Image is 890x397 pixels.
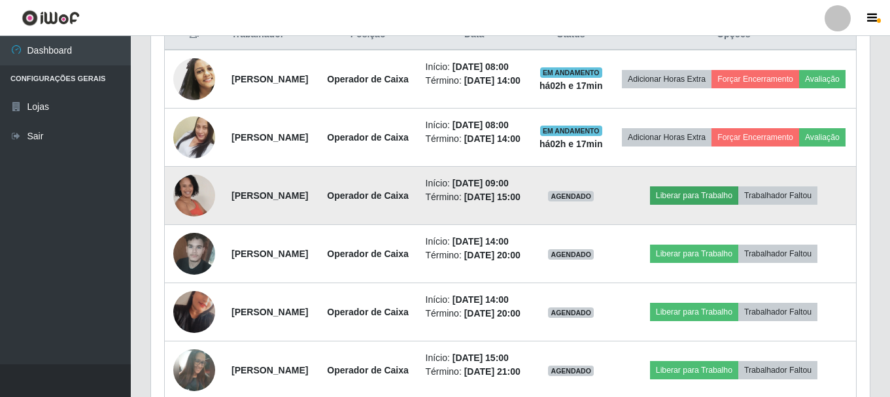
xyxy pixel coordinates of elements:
strong: Operador de Caixa [327,365,409,375]
li: Início: [426,351,523,365]
time: [DATE] 14:00 [464,75,521,86]
button: Forçar Encerramento [711,128,799,147]
strong: [PERSON_NAME] [231,307,308,317]
button: Adicionar Horas Extra [622,128,711,147]
time: [DATE] 15:00 [464,192,521,202]
button: Liberar para Trabalho [650,361,738,379]
li: Término: [426,132,523,146]
button: Liberar para Trabalho [650,186,738,205]
li: Término: [426,249,523,262]
span: AGENDADO [548,307,594,318]
button: Trabalhador Faltou [738,361,817,379]
time: [DATE] 21:00 [464,366,521,377]
button: Liberar para Trabalho [650,245,738,263]
li: Término: [426,307,523,320]
strong: Operador de Caixa [327,132,409,143]
strong: [PERSON_NAME] [231,74,308,84]
li: Término: [426,74,523,88]
strong: [PERSON_NAME] [231,365,308,375]
time: [DATE] 08:00 [453,61,509,72]
time: [DATE] 08:00 [453,120,509,130]
span: AGENDADO [548,249,594,260]
button: Liberar para Trabalho [650,303,738,321]
time: [DATE] 20:00 [464,250,521,260]
time: [DATE] 14:00 [464,133,521,144]
time: [DATE] 20:00 [464,308,521,319]
li: Término: [426,365,523,379]
time: [DATE] 09:00 [453,178,509,188]
time: [DATE] 14:00 [453,294,509,305]
button: Adicionar Horas Extra [622,70,711,88]
span: EM ANDAMENTO [540,126,602,136]
button: Avaliação [799,70,846,88]
li: Início: [426,60,523,74]
img: 1619005854451.jpeg [173,53,215,105]
li: Início: [426,235,523,249]
strong: Operador de Caixa [327,249,409,259]
time: [DATE] 15:00 [453,353,509,363]
button: Trabalhador Faltou [738,303,817,321]
li: Início: [426,177,523,190]
span: AGENDADO [548,191,594,201]
strong: Operador de Caixa [327,190,409,201]
img: 1689018111072.jpeg [173,166,215,225]
li: Término: [426,190,523,204]
time: [DATE] 14:00 [453,236,509,247]
button: Forçar Encerramento [711,70,799,88]
strong: [PERSON_NAME] [231,190,308,201]
button: Trabalhador Faltou [738,186,817,205]
span: AGENDADO [548,366,594,376]
strong: Operador de Caixa [327,74,409,84]
strong: há 02 h e 17 min [539,139,603,149]
img: 1742563763298.jpeg [173,100,215,175]
span: EM ANDAMENTO [540,67,602,78]
strong: [PERSON_NAME] [231,132,308,143]
strong: há 02 h e 17 min [539,80,603,91]
strong: [PERSON_NAME] [231,249,308,259]
li: Início: [426,118,523,132]
img: 1724780126479.jpeg [173,275,215,349]
img: CoreUI Logo [22,10,80,26]
li: Início: [426,293,523,307]
img: 1717609421755.jpeg [173,226,215,281]
button: Trabalhador Faltou [738,245,817,263]
strong: Operador de Caixa [327,307,409,317]
button: Avaliação [799,128,846,147]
